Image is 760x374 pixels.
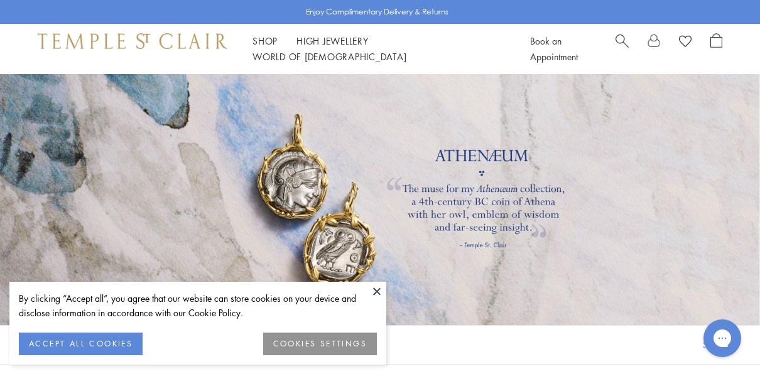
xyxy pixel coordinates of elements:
[675,326,760,364] button: Show sort by
[679,33,692,52] a: View Wishlist
[252,50,406,63] a: World of [DEMOGRAPHIC_DATA]World of [DEMOGRAPHIC_DATA]
[19,291,377,320] div: By clicking “Accept all”, you agree that our website can store cookies on your device and disclos...
[616,33,629,65] a: Search
[252,35,278,47] a: ShopShop
[530,35,578,63] a: Book an Appointment
[697,315,747,361] iframe: Gorgias live chat messenger
[19,333,143,355] button: ACCEPT ALL COOKIES
[710,33,722,65] a: Open Shopping Bag
[38,33,227,48] img: Temple St. Clair
[263,333,377,355] button: COOKIES SETTINGS
[306,6,448,18] p: Enjoy Complimentary Delivery & Returns
[252,33,502,65] nav: Main navigation
[296,35,369,47] a: High JewelleryHigh Jewellery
